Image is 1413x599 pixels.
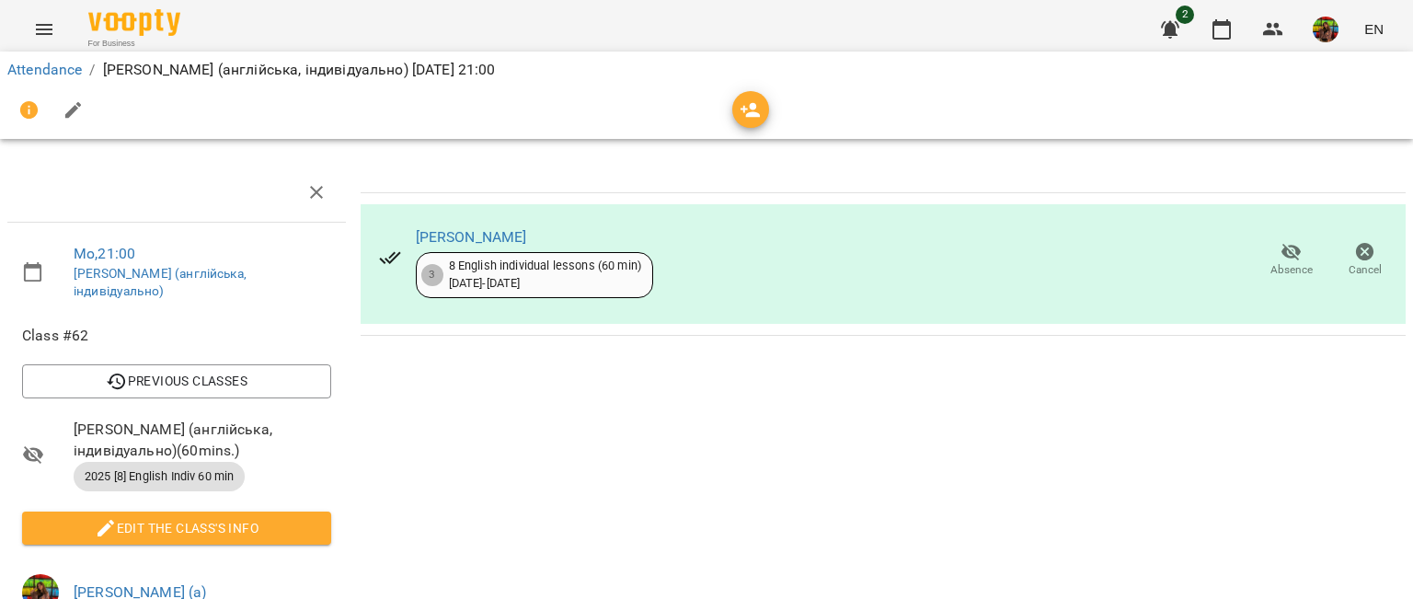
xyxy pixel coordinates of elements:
[421,264,443,286] div: 3
[1176,6,1194,24] span: 2
[74,266,247,299] a: [PERSON_NAME] (англійська, індивідуально)
[103,59,496,81] p: [PERSON_NAME] (англійська, індивідуально) [DATE] 21:00
[37,517,316,539] span: Edit the class's Info
[416,228,527,246] a: [PERSON_NAME]
[7,61,82,78] a: Attendance
[22,7,66,52] button: Menu
[37,370,316,392] span: Previous Classes
[1357,12,1391,46] button: EN
[1255,235,1328,286] button: Absence
[88,38,180,50] span: For Business
[89,59,95,81] li: /
[22,512,331,545] button: Edit the class's Info
[88,9,180,36] img: Voopty Logo
[74,245,135,262] a: Mo , 21:00
[1349,262,1382,278] span: Cancel
[1364,19,1384,39] span: EN
[1270,262,1313,278] span: Absence
[1328,235,1402,286] button: Cancel
[74,468,245,485] span: 2025 [8] English Indiv 60 min
[22,364,331,397] button: Previous Classes
[74,419,331,462] span: [PERSON_NAME] (англійська, індивідуально) ( 60 mins. )
[1313,17,1338,42] img: cd6dea5684b38dbafd93534c365c1333.jpg
[22,325,331,347] span: Class #62
[7,59,1406,81] nav: breadcrumb
[449,258,641,292] div: 8 English individual lessons (60 min) [DATE] - [DATE]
